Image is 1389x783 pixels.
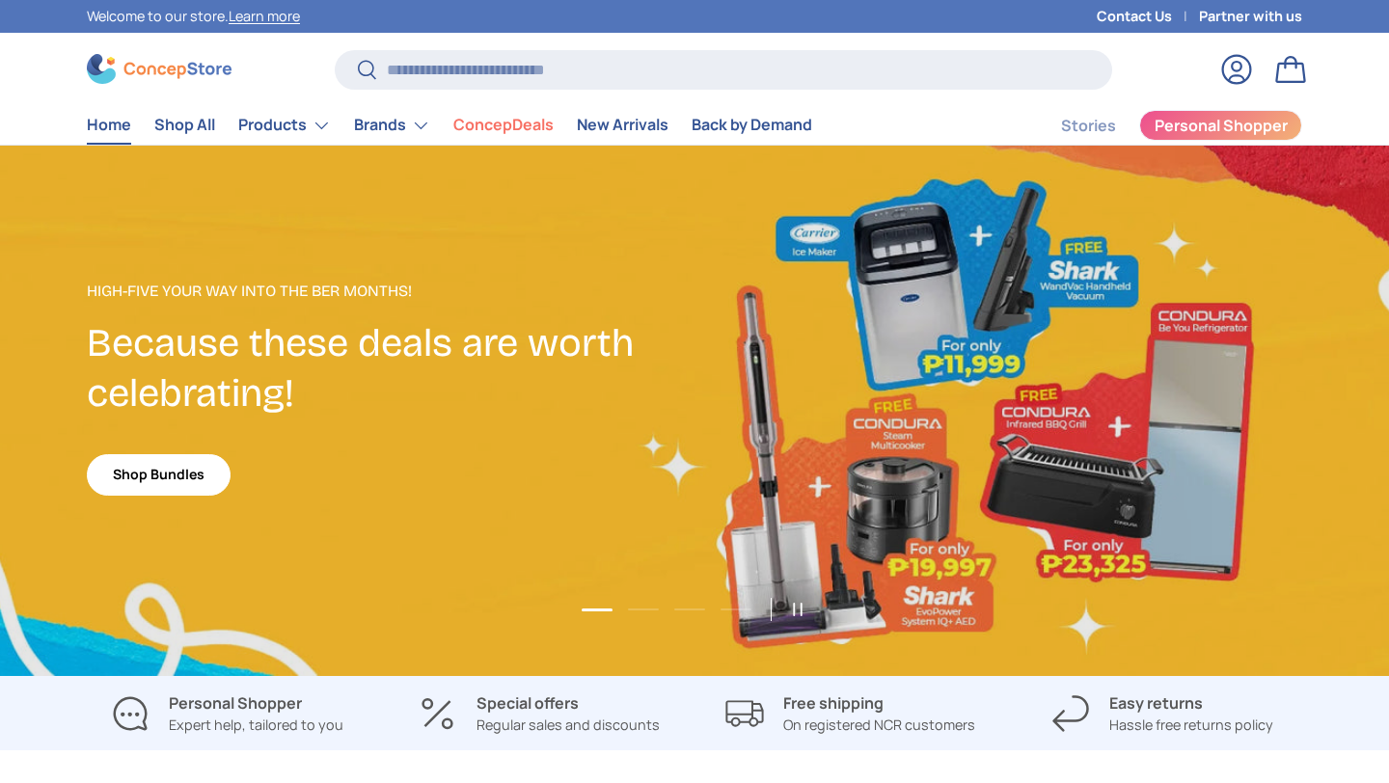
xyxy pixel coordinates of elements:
nav: Secondary [1015,106,1302,145]
strong: Free shipping [783,692,884,714]
a: Easy returns Hassle free returns policy [1021,691,1302,736]
a: Shop All [154,106,215,144]
a: ConcepDeals [453,106,554,144]
a: Brands [354,106,430,145]
nav: Primary [87,106,812,145]
summary: Brands [342,106,442,145]
a: Partner with us [1199,6,1302,27]
a: Stories [1061,107,1116,145]
p: Regular sales and discounts [477,715,660,736]
a: Personal Shopper Expert help, tailored to you [87,691,368,736]
strong: Special offers [477,692,579,714]
strong: Easy returns [1109,692,1203,714]
a: Back by Demand [692,106,812,144]
p: Welcome to our store. [87,6,300,27]
p: Hassle free returns policy [1109,715,1273,736]
p: On registered NCR customers [783,715,975,736]
summary: Products [227,106,342,145]
a: Shop Bundles [87,454,231,496]
p: High-Five Your Way Into the Ber Months! [87,280,694,303]
a: New Arrivals [577,106,668,144]
a: Home [87,106,131,144]
a: Products [238,106,331,145]
a: Special offers Regular sales and discounts [398,691,679,736]
p: Expert help, tailored to you [169,715,343,736]
h2: Because these deals are worth celebrating! [87,318,694,419]
span: Personal Shopper [1155,118,1288,133]
a: Learn more [229,7,300,25]
a: Personal Shopper [1139,110,1302,141]
strong: Personal Shopper [169,692,302,714]
a: Free shipping On registered NCR customers [710,691,991,736]
img: ConcepStore [87,54,231,84]
a: Contact Us [1097,6,1199,27]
